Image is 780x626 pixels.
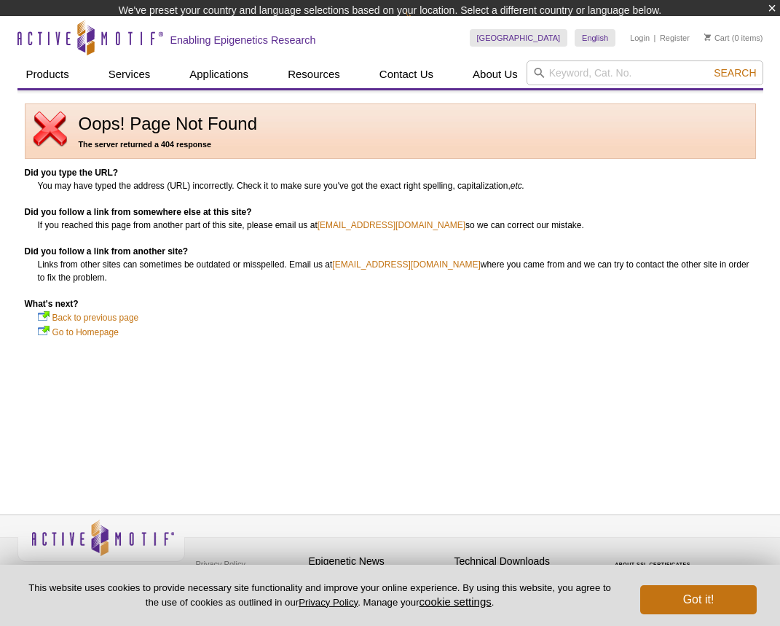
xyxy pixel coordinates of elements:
[575,29,615,47] a: English
[454,555,593,568] h4: Technical Downloads
[181,60,257,88] a: Applications
[33,138,748,151] h5: The server returned a 404 response
[654,29,656,47] li: |
[17,515,185,574] img: Active Motif,
[17,60,78,88] a: Products
[419,595,492,608] button: cookie settings
[709,66,760,79] button: Search
[38,179,756,192] dd: You may have typed the address (URL) incorrectly. Check it to make sure you've got the exact righ...
[170,34,316,47] h2: Enabling Epigenetics Research
[25,297,756,310] dt: What's next?
[33,111,68,146] img: page not found
[600,541,709,573] table: Click to Verify - This site chose Symantec SSL for secure e-commerce and confidential communicati...
[704,29,763,47] li: (0 items)
[640,585,757,614] button: Got it!
[52,325,119,340] a: Go to Homepage
[33,114,748,133] h1: Oops! Page Not Found
[25,206,756,219] dt: Did you follow a link from somewhere else at this site?
[38,219,756,232] dd: If you reached this page from another part of this site, please email us at so we can correct our...
[279,60,349,88] a: Resources
[511,181,524,191] em: etc.
[38,258,756,284] dd: Links from other sites can sometimes be outdated or misspelled. Email us at where you came from a...
[318,219,465,232] a: [EMAIL_ADDRESS][DOMAIN_NAME]
[704,34,711,41] img: Your Cart
[100,60,159,88] a: Services
[25,166,756,179] dt: Did you type the URL?
[527,60,763,85] input: Keyword, Cat. No.
[406,11,444,45] img: Change Here
[192,553,249,575] a: Privacy Policy
[299,597,358,608] a: Privacy Policy
[660,33,690,43] a: Register
[630,33,650,43] a: Login
[52,310,139,325] a: Back to previous page
[470,29,568,47] a: [GEOGRAPHIC_DATA]
[25,245,756,258] dt: Did you follow a link from another site?
[615,562,690,567] a: ABOUT SSL CERTIFICATES
[704,33,730,43] a: Cart
[309,555,447,568] h4: Epigenetic News
[714,67,756,79] span: Search
[464,60,527,88] a: About Us
[332,258,480,271] a: [EMAIL_ADDRESS][DOMAIN_NAME]
[23,582,616,609] p: This website uses cookies to provide necessary site functionality and improve your online experie...
[371,60,442,88] a: Contact Us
